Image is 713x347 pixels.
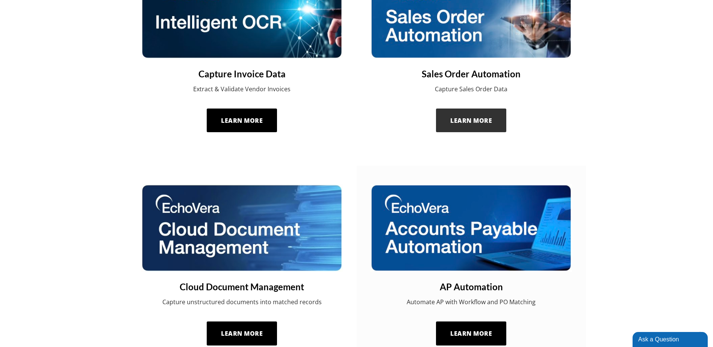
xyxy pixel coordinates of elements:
span: Learn More [450,116,492,125]
span: Learn More [450,329,492,338]
a: Capture Invoice Data [141,68,343,80]
a: Learn More [207,321,277,345]
img: cloud document management [141,184,343,272]
a: Cloud Document Management [141,281,343,293]
span: Learn More [221,116,263,125]
a: Sales Order Automation [370,68,572,80]
a: AP Automation [370,281,572,293]
img: accounts payable automation [370,184,572,272]
a: Learn More [436,321,507,345]
iframe: chat widget [633,330,709,347]
span: Learn More [221,329,263,338]
a: Learn More [207,109,277,133]
p: Capture unstructured documents into matched records [141,297,343,306]
p: Capture Sales Order Data [370,84,572,94]
p: Extract & Validate Vendor Invoices [141,84,343,94]
a: Learn More [436,109,507,133]
p: Automate AP with Workflow and PO Matching [370,297,572,306]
